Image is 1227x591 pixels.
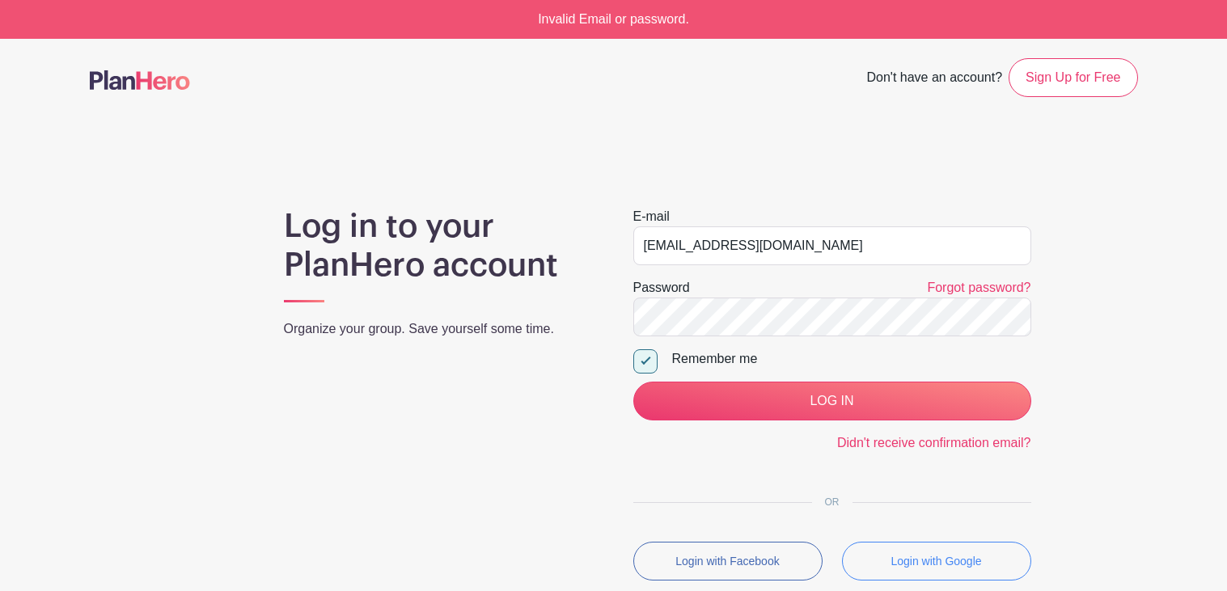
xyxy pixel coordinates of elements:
[672,349,1031,369] div: Remember me
[284,207,594,285] h1: Log in to your PlanHero account
[633,382,1031,420] input: LOG IN
[633,278,690,298] label: Password
[866,61,1002,97] span: Don't have an account?
[633,226,1031,265] input: e.g. julie@eventco.com
[812,496,853,508] span: OR
[633,207,670,226] label: E-mail
[837,436,1031,450] a: Didn't receive confirmation email?
[284,319,594,339] p: Organize your group. Save yourself some time.
[675,555,779,568] small: Login with Facebook
[1009,58,1137,97] a: Sign Up for Free
[891,555,981,568] small: Login with Google
[927,281,1030,294] a: Forgot password?
[842,542,1031,580] button: Login with Google
[633,542,823,580] button: Login with Facebook
[90,70,190,90] img: logo-507f7623f17ff9eddc593b1ce0a138ce2505c220e1c5a4e2b4648c50719b7d32.svg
